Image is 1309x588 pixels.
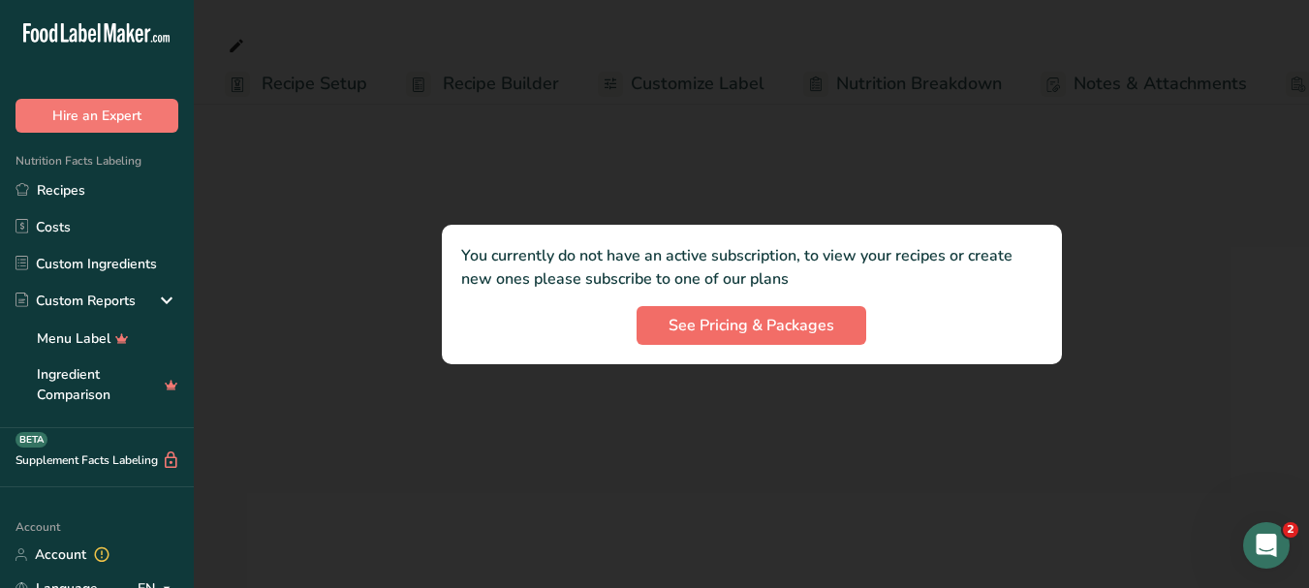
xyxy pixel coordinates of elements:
button: Hire an Expert [16,99,178,133]
span: See Pricing & Packages [669,314,834,337]
p: You currently do not have an active subscription, to view your recipes or create new ones please ... [461,244,1043,291]
div: BETA [16,432,47,448]
button: See Pricing & Packages [637,306,866,345]
span: 2 [1283,522,1298,538]
iframe: Intercom live chat [1243,522,1290,569]
div: Custom Reports [16,291,136,311]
